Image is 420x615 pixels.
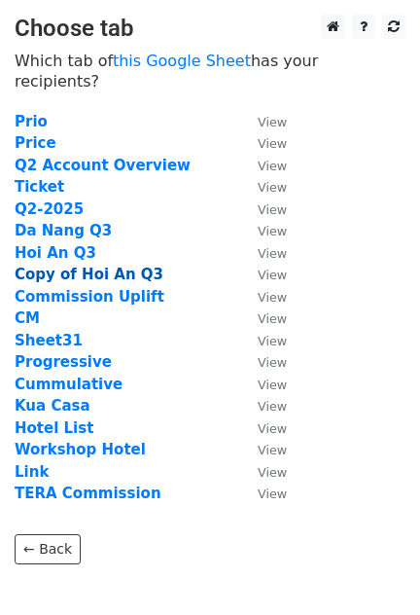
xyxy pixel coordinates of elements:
[15,353,112,371] a: Progressive
[258,224,287,238] small: View
[15,178,64,196] a: Ticket
[15,244,96,262] a: Hoi An Q3
[15,200,84,218] a: Q2-2025
[258,246,287,261] small: View
[258,443,287,457] small: View
[15,222,112,239] a: Da Nang Q3
[15,309,40,327] a: CM
[258,115,287,129] small: View
[238,157,287,174] a: View
[238,134,287,152] a: View
[258,399,287,414] small: View
[15,157,191,174] a: Q2 Account Overview
[113,52,251,70] a: this Google Sheet
[238,463,287,481] a: View
[238,113,287,130] a: View
[258,202,287,217] small: View
[238,222,287,239] a: View
[238,376,287,393] a: View
[15,397,90,415] a: Kua Casa
[238,332,287,349] a: View
[238,266,287,283] a: View
[258,355,287,370] small: View
[15,15,405,43] h3: Choose tab
[15,463,49,481] a: Link
[15,332,83,349] a: Sheet31
[15,441,146,458] a: Workshop Hotel
[238,288,287,306] a: View
[238,419,287,437] a: View
[15,485,161,502] a: TERA Commission
[15,419,93,437] a: Hotel List
[258,180,287,195] small: View
[258,378,287,392] small: View
[258,421,287,436] small: View
[238,441,287,458] a: View
[238,309,287,327] a: View
[238,397,287,415] a: View
[238,353,287,371] a: View
[15,113,48,130] a: Prio
[258,334,287,348] small: View
[238,244,287,262] a: View
[238,485,287,502] a: View
[258,465,287,480] small: View
[258,159,287,173] small: View
[15,266,163,283] a: Copy of Hoi An Q3
[258,311,287,326] small: View
[258,290,287,305] small: View
[15,51,405,91] p: Which tab of has your recipients?
[258,487,287,501] small: View
[238,178,287,196] a: View
[15,288,164,306] a: Commission Uplift
[258,136,287,151] small: View
[238,200,287,218] a: View
[15,534,81,564] a: ← Back
[15,376,122,393] a: Cummulative
[258,268,287,282] small: View
[323,522,420,615] iframe: Chat Widget
[15,134,56,152] a: Price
